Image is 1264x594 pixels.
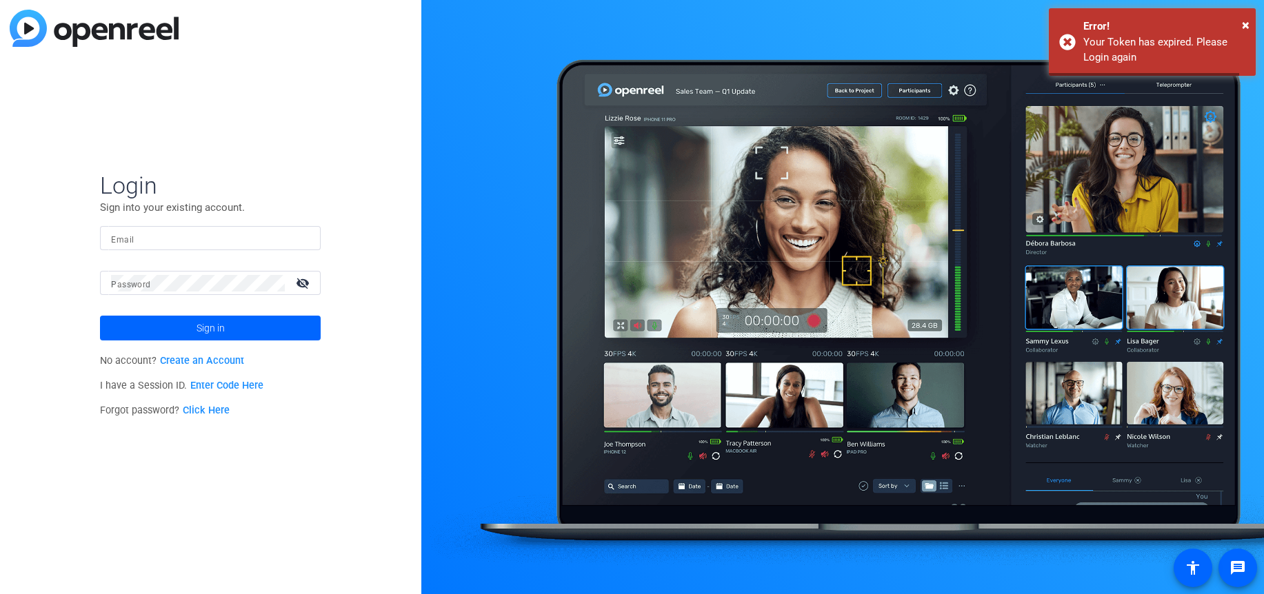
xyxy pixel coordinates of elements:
[197,311,225,345] span: Sign in
[1230,560,1246,576] mat-icon: message
[10,10,179,47] img: blue-gradient.svg
[1083,34,1245,65] div: Your Token has expired. Please Login again
[100,380,263,391] span: I have a Session ID.
[100,355,244,367] span: No account?
[160,355,244,367] a: Create an Account
[100,316,321,340] button: Sign in
[1185,560,1201,576] mat-icon: accessibility
[111,280,150,289] mat-label: Password
[1242,17,1250,33] span: ×
[1242,14,1250,35] button: Close
[100,171,321,200] span: Login
[100,404,230,416] span: Forgot password?
[111,230,310,247] input: Enter Email Address
[100,200,321,215] p: Sign into your existing account.
[1083,19,1245,34] div: Error!
[111,235,134,245] mat-label: Email
[288,273,321,293] mat-icon: visibility_off
[190,380,263,391] a: Enter Code Here
[183,404,230,416] a: Click Here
